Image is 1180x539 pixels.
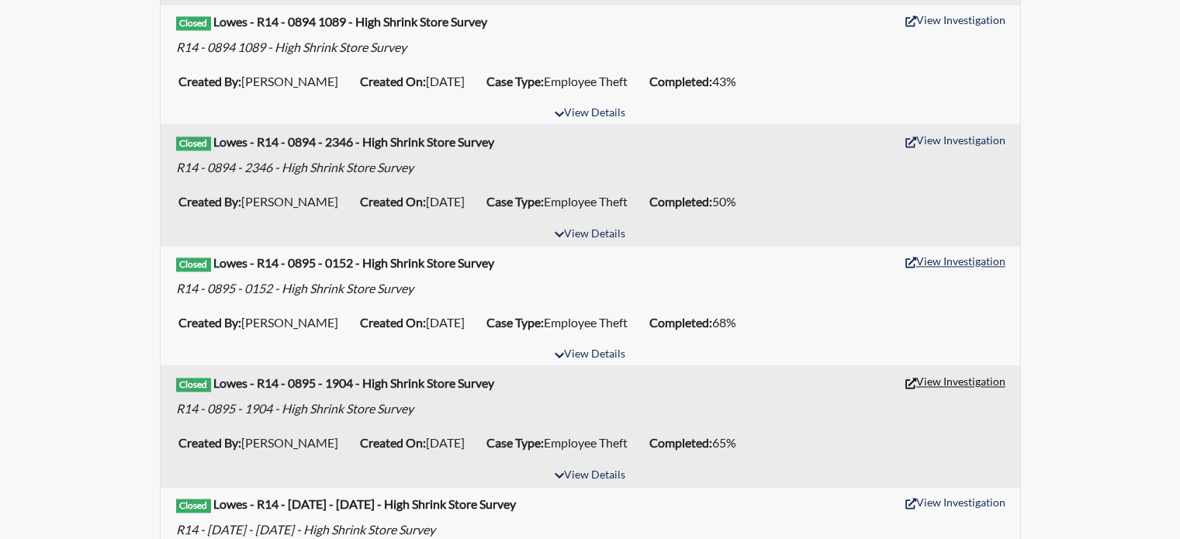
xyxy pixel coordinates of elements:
[354,430,480,455] li: [DATE]
[480,69,643,94] li: Employee Theft
[176,160,414,174] em: R14 - 0894 - 2346 - High Shrink Store Survey
[643,310,752,335] li: 68%
[213,14,487,29] b: Lowes - R14 - 0894 1089 - High Shrink Store Survey
[176,16,212,30] span: Closed
[898,369,1012,393] button: View Investigation
[548,103,632,124] button: View Details
[178,74,241,88] b: Created By:
[176,281,414,295] em: R14 - 0895 - 0152 - High Shrink Store Survey
[486,315,544,330] b: Case Type:
[354,69,480,94] li: [DATE]
[480,189,643,214] li: Employee Theft
[213,496,516,511] b: Lowes - R14 - [DATE] - [DATE] - High Shrink Store Survey
[172,430,354,455] li: [PERSON_NAME]
[898,8,1012,32] button: View Investigation
[213,134,494,149] b: Lowes - R14 - 0894 - 2346 - High Shrink Store Survey
[898,249,1012,273] button: View Investigation
[172,189,354,214] li: [PERSON_NAME]
[213,255,494,270] b: Lowes - R14 - 0895 - 0152 - High Shrink Store Survey
[213,375,494,390] b: Lowes - R14 - 0895 - 1904 - High Shrink Store Survey
[898,490,1012,514] button: View Investigation
[172,69,354,94] li: [PERSON_NAME]
[486,74,544,88] b: Case Type:
[176,378,212,392] span: Closed
[360,74,426,88] b: Created On:
[548,224,632,245] button: View Details
[643,189,752,214] li: 50%
[176,522,435,537] em: R14 - [DATE] - [DATE] - High Shrink Store Survey
[360,194,426,209] b: Created On:
[176,40,407,54] em: R14 - 0894 1089 - High Shrink Store Survey
[643,430,752,455] li: 65%
[643,69,752,94] li: 43%
[480,310,643,335] li: Employee Theft
[649,194,712,209] b: Completed:
[360,435,426,450] b: Created On:
[486,194,544,209] b: Case Type:
[486,435,544,450] b: Case Type:
[354,310,480,335] li: [DATE]
[360,315,426,330] b: Created On:
[548,344,632,365] button: View Details
[354,189,480,214] li: [DATE]
[649,315,712,330] b: Completed:
[176,136,212,150] span: Closed
[172,310,354,335] li: [PERSON_NAME]
[649,435,712,450] b: Completed:
[178,194,241,209] b: Created By:
[178,435,241,450] b: Created By:
[176,499,212,513] span: Closed
[480,430,643,455] li: Employee Theft
[176,257,212,271] span: Closed
[649,74,712,88] b: Completed:
[898,128,1012,152] button: View Investigation
[176,401,414,416] em: R14 - 0895 - 1904 - High Shrink Store Survey
[548,465,632,486] button: View Details
[178,315,241,330] b: Created By:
